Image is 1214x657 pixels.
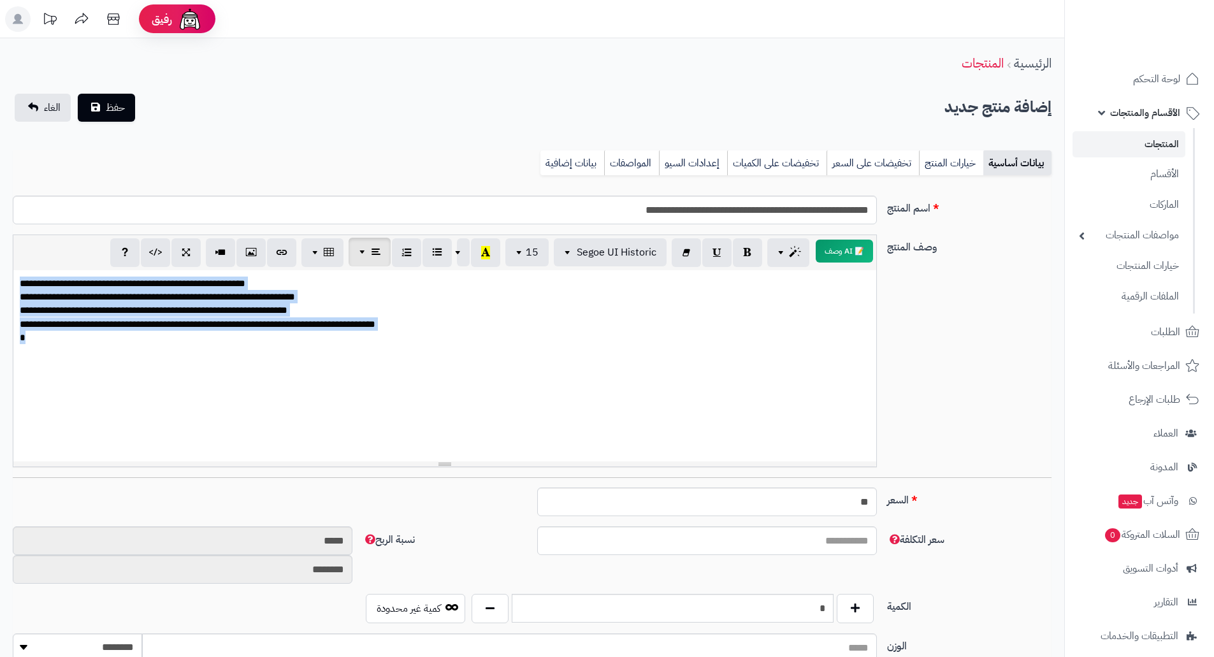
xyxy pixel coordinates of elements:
[1105,528,1120,542] span: 0
[962,54,1004,73] a: المنتجات
[152,11,172,27] span: رفيق
[1127,36,1202,62] img: logo-2.png
[1118,495,1142,509] span: جديد
[882,196,1057,216] label: اسم المنتج
[1073,587,1206,617] a: التقارير
[1104,526,1180,544] span: السلات المتروكة
[1153,424,1178,442] span: العملاء
[727,150,827,176] a: تخفيضات على الكميات
[1151,323,1180,341] span: الطلبات
[1073,191,1185,219] a: الماركات
[1117,492,1178,510] span: وآتس آب
[1073,252,1185,280] a: خيارات المنتجات
[944,94,1051,120] h2: إضافة منتج جديد
[919,150,983,176] a: خيارات المنتج
[882,235,1057,255] label: وصف المنتج
[1133,70,1180,88] span: لوحة التحكم
[1123,560,1178,577] span: أدوات التسويق
[1073,384,1206,415] a: طلبات الإرجاع
[1150,458,1178,476] span: المدونة
[887,532,944,547] span: سعر التكلفة
[1073,553,1206,584] a: أدوات التسويق
[1073,452,1206,482] a: المدونة
[1073,486,1206,516] a: وآتس آبجديد
[983,150,1051,176] a: بيانات أساسية
[1073,283,1185,310] a: الملفات الرقمية
[1073,317,1206,347] a: الطلبات
[1073,418,1206,449] a: العملاء
[554,238,667,266] button: Segoe UI Historic
[827,150,919,176] a: تخفيضات على السعر
[577,245,656,260] span: Segoe UI Historic
[505,238,549,266] button: 15
[816,240,873,263] button: 📝 AI وصف
[882,594,1057,614] label: الكمية
[44,100,61,115] span: الغاء
[540,150,604,176] a: بيانات إضافية
[1154,593,1178,611] span: التقارير
[177,6,203,32] img: ai-face.png
[1129,391,1180,408] span: طلبات الإرجاع
[1108,357,1180,375] span: المراجعات والأسئلة
[1073,621,1206,651] a: التطبيقات والخدمات
[604,150,659,176] a: المواصفات
[1110,104,1180,122] span: الأقسام والمنتجات
[34,6,66,35] a: تحديثات المنصة
[106,100,125,115] span: حفظ
[659,150,727,176] a: إعدادات السيو
[882,633,1057,654] label: الوزن
[882,487,1057,508] label: السعر
[363,532,415,547] span: نسبة الربح
[78,94,135,122] button: حفظ
[526,245,538,260] span: 15
[1073,222,1185,249] a: مواصفات المنتجات
[1101,627,1178,645] span: التطبيقات والخدمات
[1073,131,1185,157] a: المنتجات
[1073,161,1185,188] a: الأقسام
[1073,519,1206,550] a: السلات المتروكة0
[1073,64,1206,94] a: لوحة التحكم
[1014,54,1051,73] a: الرئيسية
[1073,350,1206,381] a: المراجعات والأسئلة
[15,94,71,122] a: الغاء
